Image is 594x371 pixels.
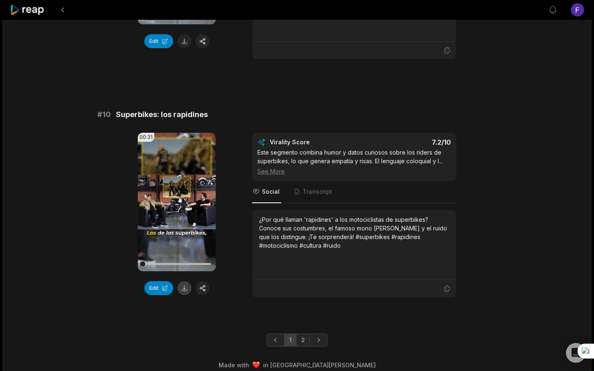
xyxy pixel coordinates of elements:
div: Open Intercom Messenger [566,343,586,363]
div: See More [257,167,451,176]
div: Virality Score [270,138,358,146]
span: # 10 [97,109,111,120]
span: Social [262,188,280,196]
ul: Pagination [266,333,328,347]
a: Page 2 [296,333,310,347]
a: Page 1 is your current page [284,333,297,347]
span: Transcript [303,188,332,196]
div: Made with in [GEOGRAPHIC_DATA][PERSON_NAME] [10,361,584,369]
a: Previous page [266,333,285,347]
a: Next page [309,333,328,347]
div: 7.2 /10 [363,138,451,146]
img: heart emoji [252,362,260,369]
span: Superbikes: los rapidines [116,109,208,120]
video: Your browser does not support mp4 format. [138,133,216,271]
div: Este segmento combina humor y datos curiosos sobre los riders de superbikes, lo que genera empatí... [257,148,451,176]
button: Edit [144,34,173,48]
button: Edit [144,281,173,295]
div: ¿Por qué llaman 'rapidines' a los motociclistas de superbikes? Conoce sus costumbres, el famoso m... [259,215,449,250]
nav: Tabs [252,181,456,203]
